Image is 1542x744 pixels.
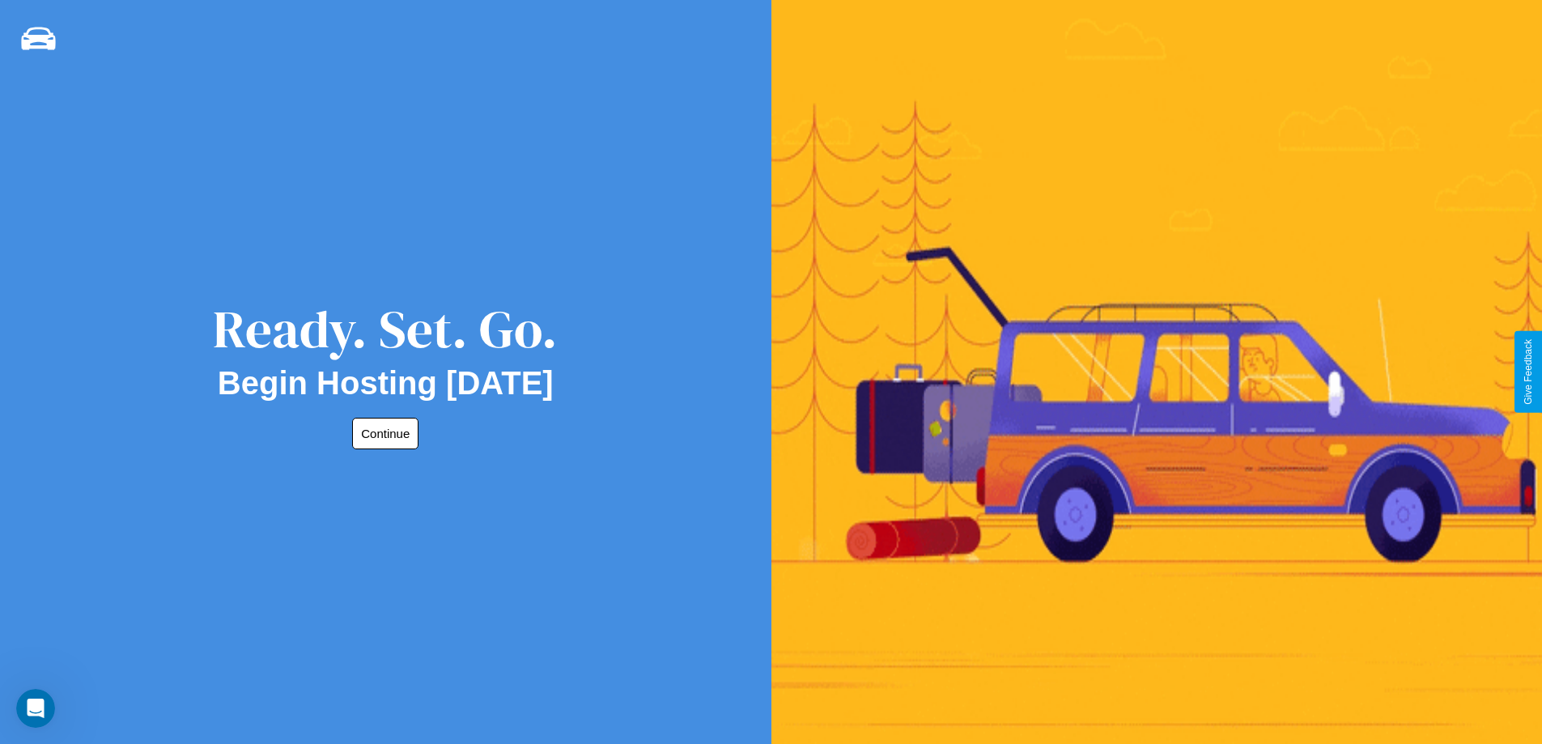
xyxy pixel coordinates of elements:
h2: Begin Hosting [DATE] [218,365,554,402]
div: Ready. Set. Go. [213,293,558,365]
button: Continue [352,418,418,449]
iframe: Intercom live chat [16,689,55,728]
div: Give Feedback [1523,339,1534,405]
